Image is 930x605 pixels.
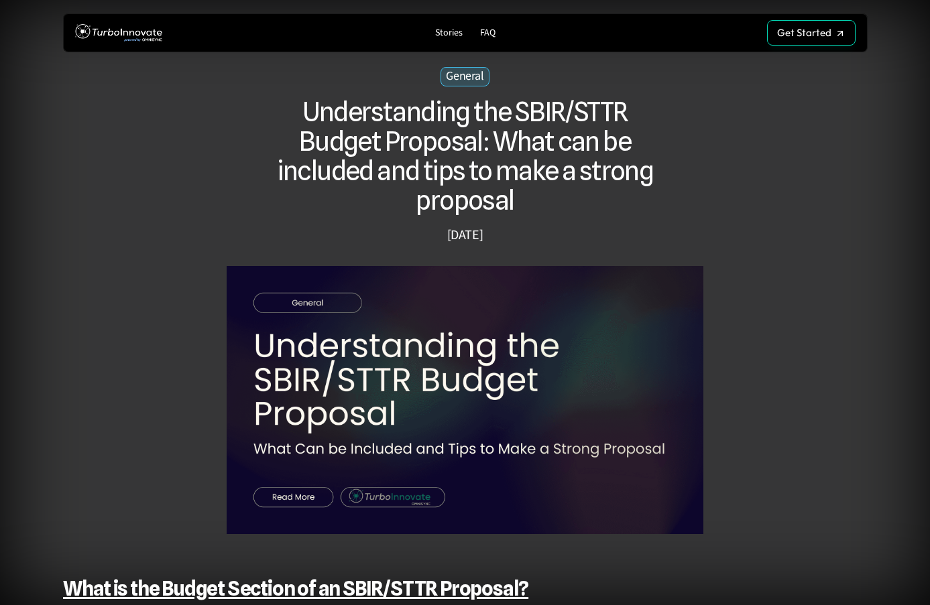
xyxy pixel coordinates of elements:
p: FAQ [480,27,496,39]
a: FAQ [475,24,501,42]
a: Get Started [767,20,856,46]
p: Get Started [777,27,831,39]
a: Stories [430,24,468,42]
img: TurboInnovate Logo [75,21,162,46]
p: Stories [435,27,463,39]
